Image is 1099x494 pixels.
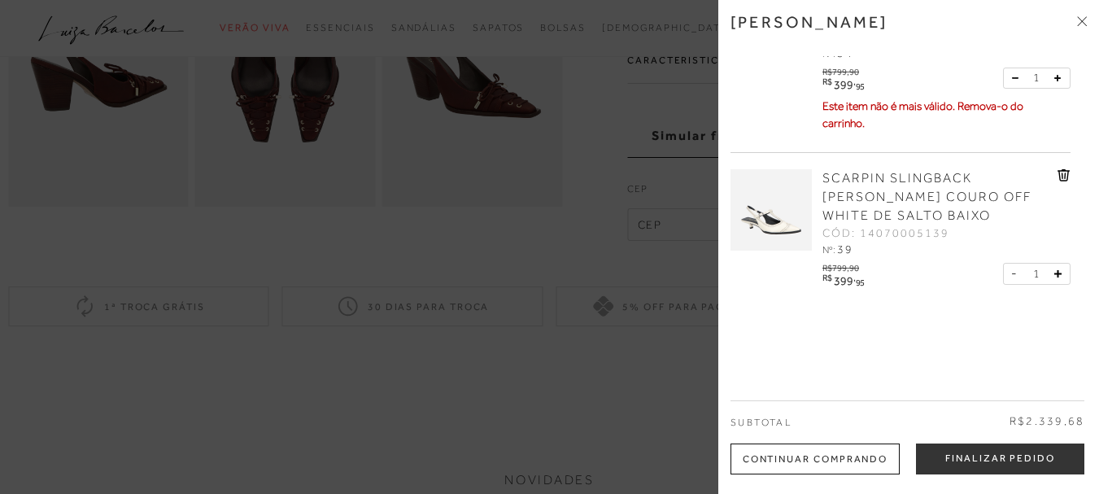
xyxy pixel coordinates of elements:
[822,171,1031,223] span: SCARPIN SLINGBACK [PERSON_NAME] COURO OFF WHITE DE SALTO BAIXO
[730,417,792,428] span: Subtotal
[822,169,1053,225] a: SCARPIN SLINGBACK [PERSON_NAME] COURO OFF WHITE DE SALTO BAIXO
[822,48,835,59] span: Nº:
[853,273,865,282] i: ,
[916,444,1084,474] button: Finalizar Pedido
[856,278,865,287] span: 95
[834,78,853,91] span: 399
[1033,69,1040,86] span: 1
[837,243,853,256] span: 39
[730,12,888,32] h3: [PERSON_NAME]
[822,99,1023,129] span: Este item não é mais válido. Remova-o do carrinho.
[730,444,900,474] div: Continuar Comprando
[1010,413,1084,430] span: R$2.339,68
[853,77,865,86] i: ,
[822,225,949,242] span: CÓD: 14070005139
[822,273,831,282] i: R$
[822,244,835,256] span: Nº:
[822,259,867,273] div: R$799,90
[822,77,831,86] i: R$
[834,274,853,287] span: 399
[822,63,867,77] div: R$799,90
[856,81,865,91] span: 95
[837,46,853,59] span: 34
[730,169,812,251] img: SCARPIN SLINGBACK SALOMÉ EM COURO OFF WHITE DE SALTO BAIXO
[1033,265,1040,282] span: 1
